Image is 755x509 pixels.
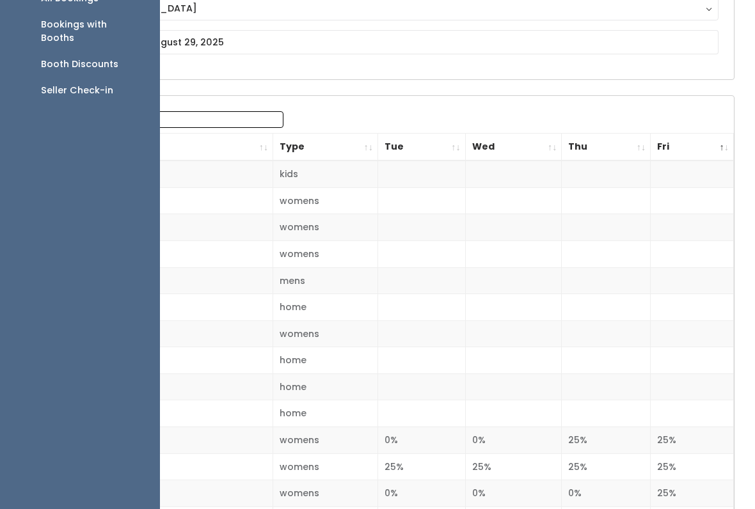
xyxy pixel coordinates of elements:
[66,347,273,374] td: 65
[66,214,273,241] td: 25
[66,267,273,294] td: 60
[66,373,273,400] td: 66
[651,134,734,161] th: Fri: activate to sort column descending
[465,427,562,454] td: 0%
[562,480,651,507] td: 0%
[66,427,273,454] td: 20
[66,134,273,161] th: Booth Number: activate to sort column ascending
[273,320,378,347] td: womens
[465,134,562,161] th: Wed: activate to sort column ascending
[273,267,378,294] td: mens
[93,1,706,15] div: [GEOGRAPHIC_DATA]
[465,453,562,480] td: 25%
[273,427,378,454] td: womens
[273,347,378,374] td: home
[74,111,283,128] label: Search:
[66,294,273,321] td: 63
[66,320,273,347] td: 64
[273,161,378,187] td: kids
[273,400,378,427] td: home
[273,134,378,161] th: Type: activate to sort column ascending
[66,187,273,214] td: 18
[651,427,734,454] td: 25%
[41,18,139,45] div: Bookings with Booths
[377,453,465,480] td: 25%
[273,214,378,241] td: womens
[66,453,273,480] td: 23
[66,161,273,187] td: 14
[41,58,118,71] div: Booth Discounts
[120,111,283,128] input: Search:
[651,453,734,480] td: 25%
[273,241,378,268] td: womens
[273,453,378,480] td: womens
[66,241,273,268] td: 49
[562,453,651,480] td: 25%
[66,480,273,507] td: 37
[273,187,378,214] td: womens
[81,30,719,54] input: August 23 - August 29, 2025
[377,134,465,161] th: Tue: activate to sort column ascending
[273,480,378,507] td: womens
[66,400,273,427] td: 67
[377,480,465,507] td: 0%
[377,427,465,454] td: 0%
[562,134,651,161] th: Thu: activate to sort column ascending
[465,480,562,507] td: 0%
[562,427,651,454] td: 25%
[41,84,113,97] div: Seller Check-in
[273,294,378,321] td: home
[273,373,378,400] td: home
[651,480,734,507] td: 25%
